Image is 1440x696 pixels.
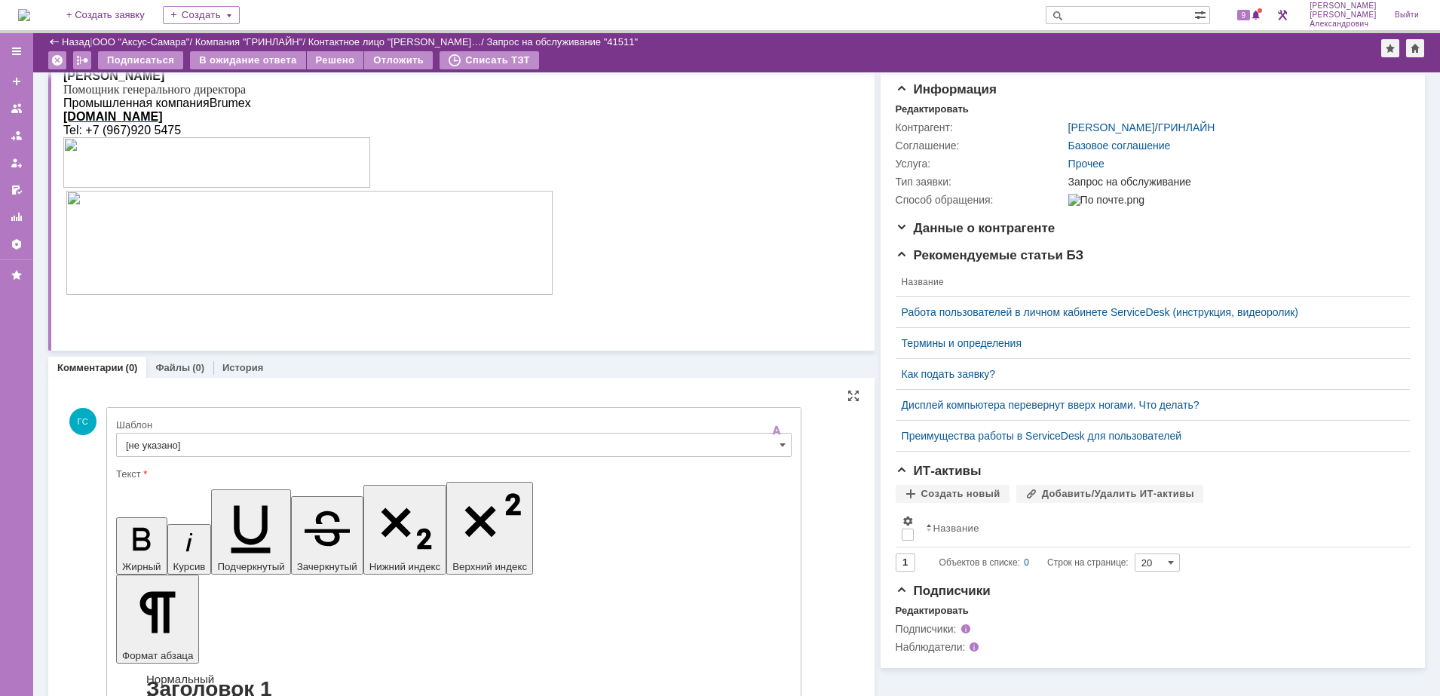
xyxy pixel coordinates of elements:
a: Перейти в интерфейс администратора [1273,6,1291,24]
a: ООО "Аксус-Самара" [93,36,190,48]
span: Подчеркнутый [217,561,284,572]
button: Формат абзаца [116,575,199,664]
a: Создать заявку [5,69,29,94]
div: Соглашение: [896,140,1065,152]
div: Текст [116,469,789,479]
span: ГС [69,408,97,435]
span: ) [63,121,67,133]
a: Базовое соглашение [1068,140,1171,152]
div: (0) [126,362,138,373]
a: Назад [62,36,90,48]
span: 967 [43,121,63,133]
a: Нормальный [146,673,214,685]
div: Шаблон [116,420,789,430]
img: download [3,188,489,292]
a: Файлы [155,362,190,373]
span: Формат абзаца [122,650,193,661]
span: Brumex [146,94,188,106]
span: Настройки [902,515,914,527]
span: Курсив [173,561,206,572]
a: Термины и определения [902,337,1392,349]
div: Редактировать [896,605,969,617]
a: Контактное лицо "[PERSON_NAME]… [308,36,482,48]
span: Объектов в списке: [939,557,1020,568]
a: Мои согласования [5,178,29,202]
span: Подписчики [896,584,991,598]
a: Отчеты [5,205,29,229]
th: Название [920,509,1398,547]
div: Добавить в избранное [1381,39,1399,57]
a: ГРИНЛАЙН [1158,121,1215,133]
div: Тип заявки: [896,176,1065,188]
a: Прочее [1068,158,1105,170]
div: 0 [1024,553,1029,572]
div: / [308,36,487,48]
div: / [1068,121,1215,133]
span: Информация [896,82,997,97]
span: Александрович [1310,20,1377,29]
span: 4 [97,121,104,133]
a: Заявки на командах [5,97,29,121]
th: Название [896,268,1398,297]
div: На всю страницу [847,390,859,402]
div: (0) [192,362,204,373]
button: Курсив [167,524,212,575]
a: Перейти на домашнюю страницу [18,9,30,21]
div: Название [933,523,979,534]
div: Работа с массовостью [73,51,91,69]
div: / [93,36,195,48]
div: Способ обращения: [896,194,1065,206]
span: [PERSON_NAME] [1310,11,1377,20]
span: [PERSON_NAME] [1310,2,1377,11]
div: Удалить [48,51,66,69]
a: Как подать заявку? [902,368,1392,380]
a: Заявки в моей ответственности [5,124,29,148]
span: 920 5 [67,121,97,133]
a: Компания "ГРИНЛАЙН" [195,36,303,48]
div: Редактировать [896,103,969,115]
span: Нижний индекс [369,561,441,572]
div: Запрос на обслуживание "41511" [486,36,638,48]
span: 75 [104,121,118,133]
div: Наблюдатели: [896,641,1047,653]
span: 9 [1237,10,1251,20]
div: Услуга: [896,158,1065,170]
span: Жирный [122,561,161,572]
span: Верхний индекс [452,561,527,572]
a: Преимущества работы в ServiceDesk для пользователей [902,430,1392,442]
button: Верхний индекс [446,482,533,575]
div: Контрагент: [896,121,1065,133]
span: ИТ-активы [896,464,982,478]
div: Запрос на обслуживание [1068,176,1402,188]
span: Расширенный поиск [1194,7,1209,21]
a: Мои заявки [5,151,29,175]
button: Подчеркнутый [211,489,290,575]
div: Подписчики: [896,623,1047,635]
i: Строк на странице: [939,553,1129,572]
span: Зачеркнутый [297,561,357,572]
div: | [90,35,92,47]
div: Сделать домашней страницей [1406,39,1424,57]
button: Зачеркнутый [291,496,363,575]
button: Нижний индекс [363,485,447,575]
a: Дисплей компьютера перевернут вверх ногами. Что делать? [902,399,1392,411]
div: / [195,36,308,48]
span: Рекомендуемые статьи БЗ [896,248,1084,262]
a: Настройки [5,232,29,256]
a: Комментарии [57,362,124,373]
div: Создать [163,6,240,24]
a: [PERSON_NAME] [1068,121,1155,133]
button: Жирный [116,517,167,575]
a: Работа пользователей в личном кабинете ServiceDesk (инструкция, видеоролик) [902,306,1392,318]
span: Скрыть панель инструментов [767,422,786,440]
a: История [222,362,263,373]
span: Данные о контрагенте [896,221,1055,235]
img: logo [18,9,30,21]
img: По почте.png [1068,194,1144,206]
